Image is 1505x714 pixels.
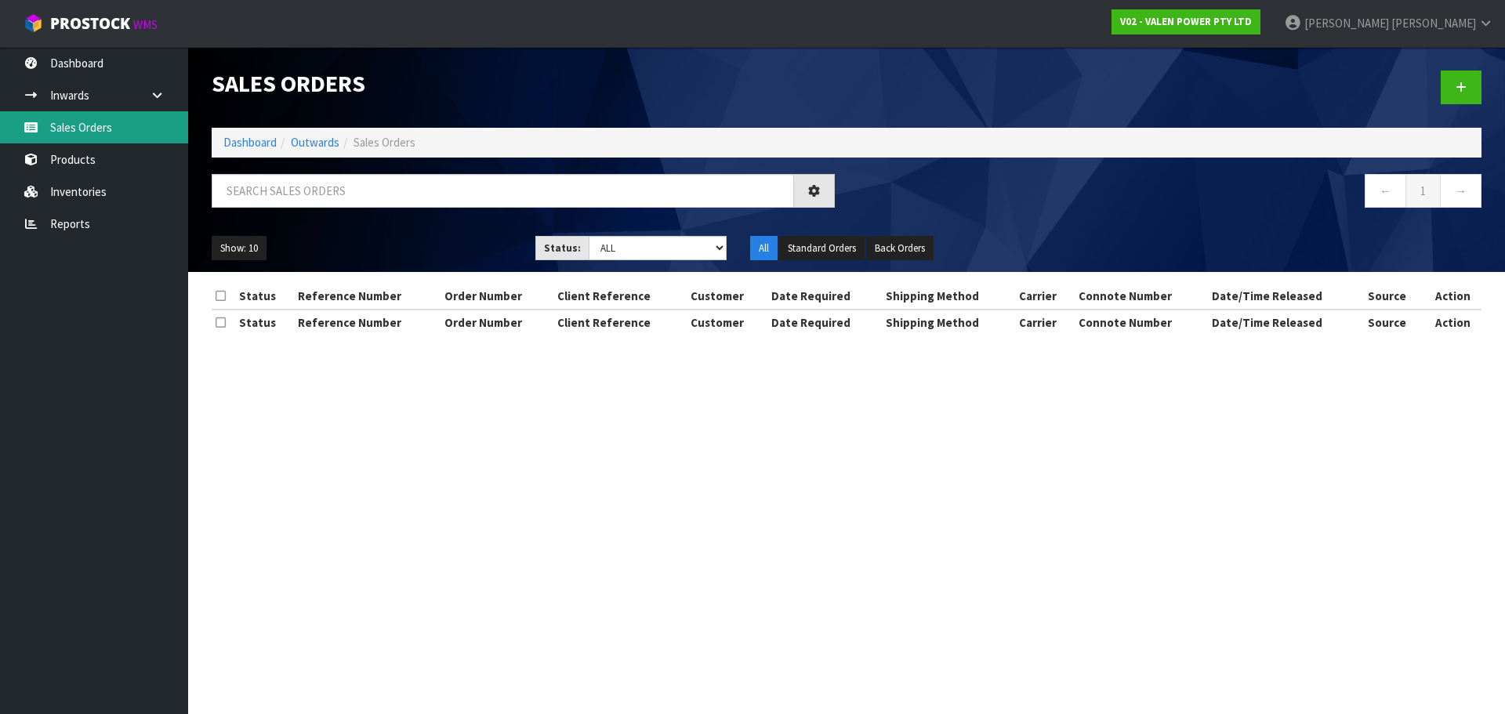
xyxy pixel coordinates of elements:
img: cube-alt.png [24,13,43,33]
th: Client Reference [553,310,687,335]
input: Search sales orders [212,174,794,208]
strong: V02 - VALEN POWER PTY LTD [1120,15,1252,28]
th: Status [235,284,294,309]
th: Customer [687,284,767,309]
a: Outwards [291,135,339,150]
th: Reference Number [294,284,441,309]
th: Date Required [767,284,882,309]
strong: Status: [544,241,581,255]
th: Connote Number [1075,310,1208,335]
th: Customer [687,310,767,335]
button: All [750,236,778,261]
th: Date/Time Released [1208,284,1364,309]
th: Shipping Method [882,284,1015,309]
a: Dashboard [223,135,277,150]
button: Show: 10 [212,236,267,261]
span: [PERSON_NAME] [1391,16,1476,31]
th: Carrier [1015,310,1075,335]
a: → [1440,174,1481,208]
button: Back Orders [866,236,934,261]
th: Source [1364,310,1425,335]
span: ProStock [50,13,130,34]
th: Action [1424,284,1481,309]
a: ← [1365,174,1406,208]
small: WMS [133,17,158,32]
th: Action [1424,310,1481,335]
th: Carrier [1015,284,1075,309]
nav: Page navigation [858,174,1481,212]
th: Order Number [441,310,553,335]
h1: Sales Orders [212,71,835,96]
th: Source [1364,284,1425,309]
th: Client Reference [553,284,687,309]
th: Shipping Method [882,310,1015,335]
a: 1 [1405,174,1441,208]
span: Sales Orders [354,135,415,150]
th: Reference Number [294,310,441,335]
th: Status [235,310,294,335]
th: Connote Number [1075,284,1208,309]
span: [PERSON_NAME] [1304,16,1389,31]
th: Date Required [767,310,882,335]
th: Order Number [441,284,553,309]
th: Date/Time Released [1208,310,1364,335]
button: Standard Orders [779,236,865,261]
